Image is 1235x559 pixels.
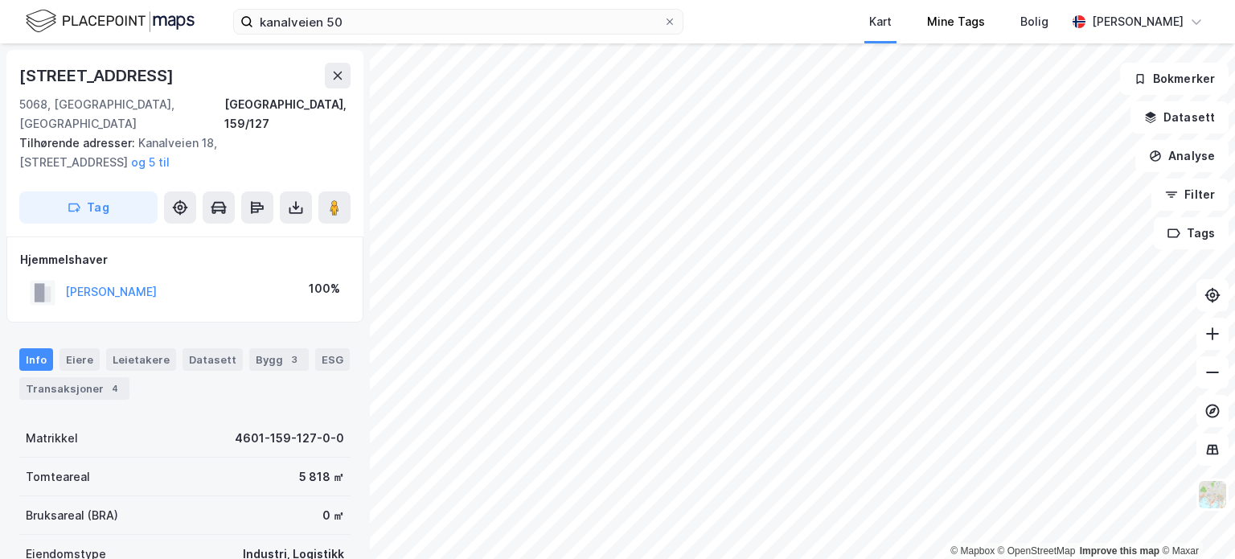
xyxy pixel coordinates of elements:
button: Analyse [1135,140,1229,172]
span: Tilhørende adresser: [19,136,138,150]
div: Kart [869,12,892,31]
div: Bolig [1020,12,1048,31]
div: 5 818 ㎡ [299,467,344,487]
div: [GEOGRAPHIC_DATA], 159/127 [224,95,351,134]
img: logo.f888ab2527a4732fd821a326f86c7f29.svg [26,7,195,35]
div: Datasett [183,348,243,371]
div: 4 [107,380,123,397]
div: Hjemmelshaver [20,250,350,269]
a: Mapbox [950,545,995,557]
div: 4601-159-127-0-0 [235,429,344,448]
div: [STREET_ADDRESS] [19,63,177,88]
div: Transaksjoner [19,377,129,400]
div: [PERSON_NAME] [1092,12,1184,31]
div: Bygg [249,348,309,371]
div: Leietakere [106,348,176,371]
button: Datasett [1130,101,1229,134]
div: 3 [286,351,302,368]
input: Søk på adresse, matrikkel, gårdeiere, leietakere eller personer [253,10,663,34]
div: Matrikkel [26,429,78,448]
div: 100% [309,279,340,298]
div: Tomteareal [26,467,90,487]
div: 5068, [GEOGRAPHIC_DATA], [GEOGRAPHIC_DATA] [19,95,224,134]
button: Tag [19,191,158,224]
div: Eiere [59,348,100,371]
img: Z [1197,479,1228,510]
button: Tags [1154,217,1229,249]
button: Filter [1151,179,1229,211]
div: Bruksareal (BRA) [26,506,118,525]
a: Improve this map [1080,545,1159,557]
a: OpenStreetMap [998,545,1076,557]
div: Kanalveien 18, [STREET_ADDRESS] [19,134,338,172]
div: Mine Tags [927,12,985,31]
div: Info [19,348,53,371]
div: Kontrollprogram for chat [1155,482,1235,559]
div: 0 ㎡ [322,506,344,525]
div: ESG [315,348,350,371]
iframe: Chat Widget [1155,482,1235,559]
button: Bokmerker [1120,63,1229,95]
